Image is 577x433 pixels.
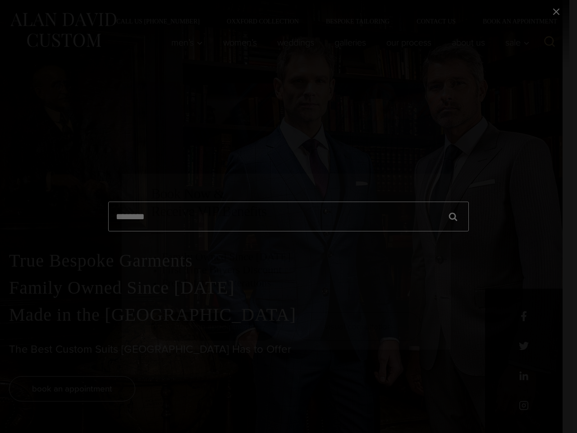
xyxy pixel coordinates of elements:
h3: Free Lifetime Alterations [162,276,421,290]
h2: Book Now & Receive VIP Benefits [151,185,421,220]
h3: Family Owned Since [DATE] [162,250,421,263]
a: book an appointment [151,312,277,341]
a: visual consultation [295,312,421,341]
h3: First Time Buyers Discount [162,263,421,276]
button: Close [445,78,457,89]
